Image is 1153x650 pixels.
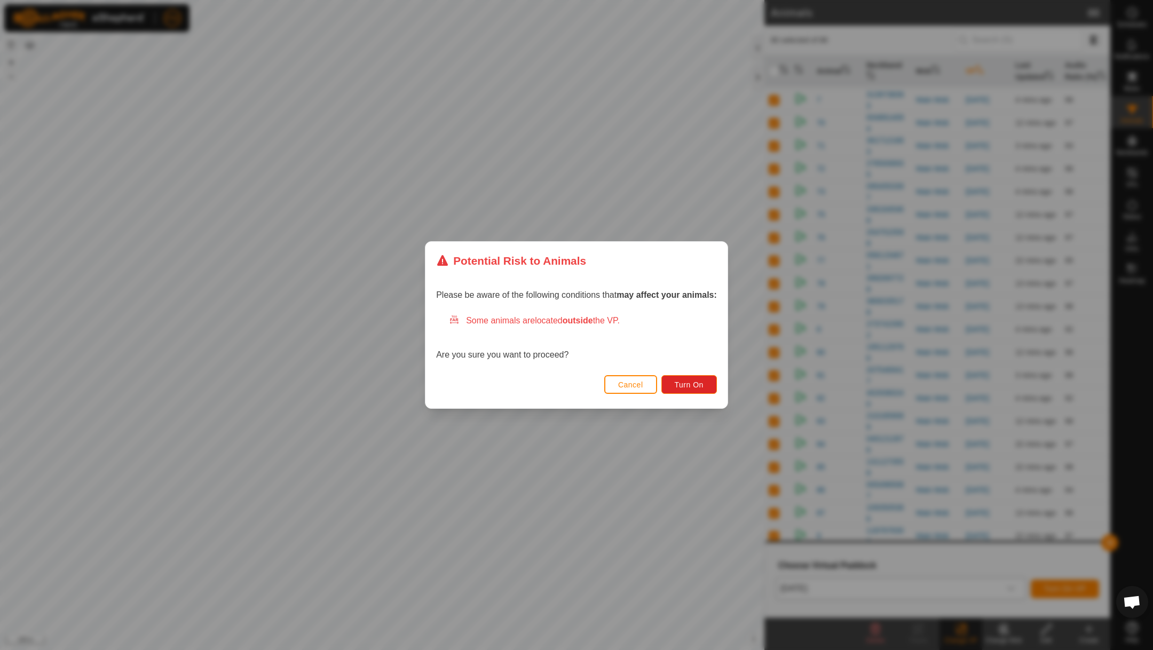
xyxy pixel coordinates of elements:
[449,314,717,327] div: Some animals are
[535,316,620,325] span: located the VP.
[604,375,657,394] button: Cancel
[436,252,586,269] div: Potential Risk to Animals
[675,381,704,389] span: Turn On
[436,314,717,361] div: Are you sure you want to proceed?
[563,316,593,325] strong: outside
[661,375,717,394] button: Turn On
[618,381,643,389] span: Cancel
[617,290,717,299] strong: may affect your animals:
[1116,586,1148,618] a: Open chat
[436,290,717,299] span: Please be aware of the following conditions that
